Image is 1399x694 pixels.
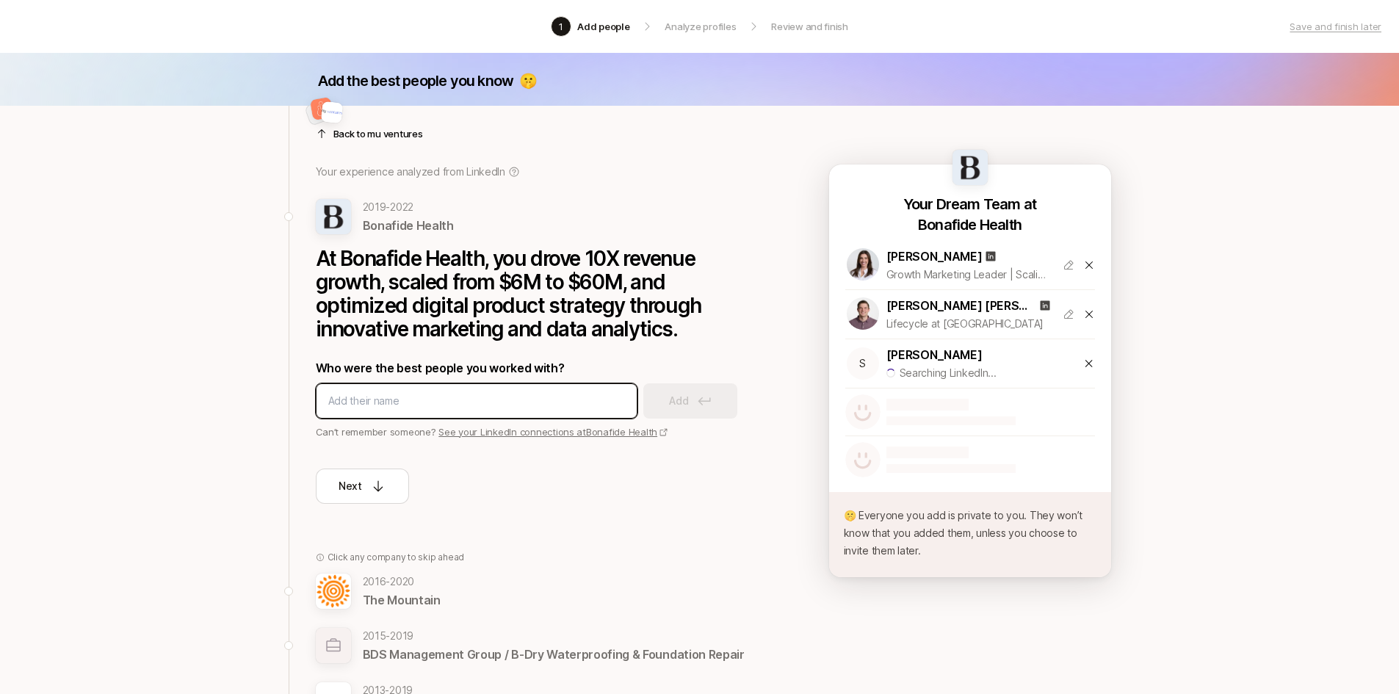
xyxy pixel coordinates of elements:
[886,247,983,266] p: [PERSON_NAME]
[886,296,1036,315] p: [PERSON_NAME] [PERSON_NAME]
[1290,19,1381,34] p: Save and finish later
[333,126,423,141] p: Back to mu ventures
[771,19,848,34] p: Review and finish
[328,392,625,410] input: Add their name
[318,71,514,91] p: Add the best people you know
[886,345,983,364] p: [PERSON_NAME]
[316,199,351,234] img: ac2d2137_af73_4e2b_8a52_c12d26d70222.jpg
[577,19,629,34] p: Add people
[316,469,409,504] button: Next
[339,477,362,495] p: Next
[363,216,454,235] p: Bonafide Health
[847,297,879,330] img: 1713370863697
[316,247,756,341] p: At Bonafide Health, you drove 10X revenue growth, scaled from $6M to $60M, and optimized digital ...
[320,101,343,124] img: 35cda3ce_4b4d_4e8a_8365_78074d7a1b9f.jpg
[559,19,563,34] p: 1
[316,424,756,439] p: Can’t remember someone?
[952,150,988,185] img: ac2d2137_af73_4e2b_8a52_c12d26d70222.jpg
[847,248,879,281] img: 1715800541689
[328,551,465,564] p: Click any company to skip ahead
[845,394,881,430] img: default-avatar.svg
[900,364,997,382] p: Searching LinkedIn...
[886,315,1051,333] p: Lifecycle at [GEOGRAPHIC_DATA]
[918,214,1022,235] p: Bonafide Health
[438,426,668,438] a: See your LinkedIn connections atBonafide Health
[519,71,537,91] p: 🤫
[665,19,736,34] p: Analyze profiles
[844,507,1096,560] p: 🤫 Everyone you add is private to you. They won’t know that you added them, unless you choose to i...
[363,627,745,645] p: 2015 - 2019
[316,628,351,663] img: empty-company-logo.svg
[363,645,745,664] p: BDS Management Group / B-Dry Waterproofing & Foundation Repair
[363,590,441,610] p: The Mountain
[845,442,881,477] img: default-avatar.svg
[859,358,866,369] p: S
[316,358,756,377] p: Who were the best people you worked with?
[316,574,351,609] img: cf36d682_be33_4969_a70b_60f7294c93b7.jpg
[903,194,1037,214] p: Your Dream Team at
[316,163,505,181] p: Your experience analyzed from LinkedIn
[363,198,454,216] p: 2019 - 2022
[886,266,1051,283] p: Growth Marketing Leader | Scaling DTC brands through Paid Media & Creative Testing
[363,573,441,590] p: 2016 - 2020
